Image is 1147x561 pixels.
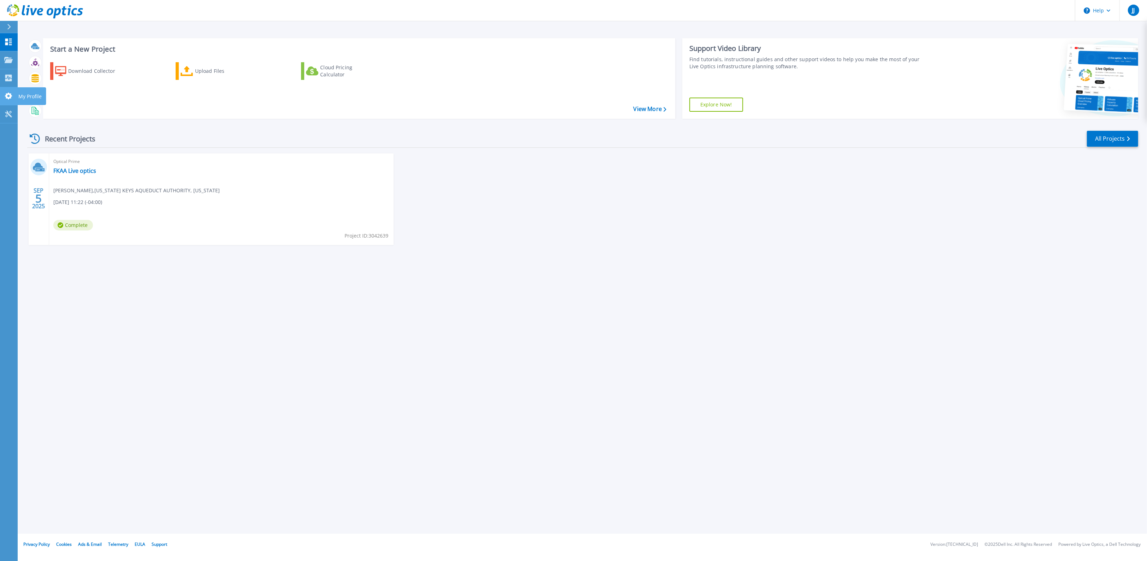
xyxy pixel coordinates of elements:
span: JJ [1132,7,1135,13]
div: Support Video Library [689,44,927,53]
span: [PERSON_NAME] , [US_STATE] KEYS AQUEDUCT AUTHORITY, [US_STATE] [53,187,220,194]
span: [DATE] 11:22 (-04:00) [53,198,102,206]
div: Find tutorials, instructional guides and other support videos to help you make the most of your L... [689,56,927,70]
span: 5 [35,195,42,201]
a: Cookies [56,541,72,547]
li: © 2025 Dell Inc. All Rights Reserved [984,542,1052,547]
div: SEP 2025 [32,186,45,211]
h3: Start a New Project [50,45,666,53]
a: All Projects [1087,131,1138,147]
div: Download Collector [68,64,125,78]
a: Download Collector [50,62,129,80]
a: Support [152,541,167,547]
li: Powered by Live Optics, a Dell Technology [1058,542,1141,547]
li: Version: [TECHNICAL_ID] [930,542,978,547]
a: EULA [135,541,145,547]
a: Telemetry [108,541,128,547]
a: Ads & Email [78,541,102,547]
span: Project ID: 3042639 [345,232,388,240]
div: Recent Projects [27,130,105,147]
span: Complete [53,220,93,230]
a: Cloud Pricing Calculator [301,62,380,80]
p: My Profile [18,87,42,106]
div: Cloud Pricing Calculator [320,64,377,78]
span: Optical Prime [53,158,389,165]
a: Upload Files [176,62,254,80]
div: Upload Files [195,64,252,78]
a: FKAA Live optics [53,167,96,174]
a: Explore Now! [689,98,743,112]
a: View More [634,106,666,112]
a: Privacy Policy [23,541,50,547]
